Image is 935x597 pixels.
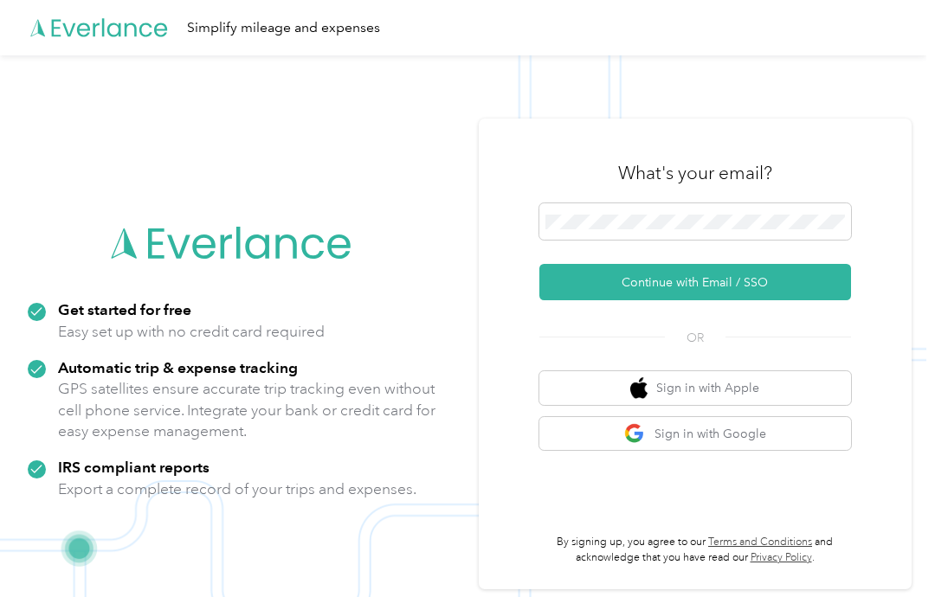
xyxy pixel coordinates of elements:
[539,417,851,451] button: google logoSign in with Google
[187,17,380,39] div: Simplify mileage and expenses
[630,377,648,399] img: apple logo
[624,423,646,445] img: google logo
[618,161,772,185] h3: What's your email?
[539,264,851,300] button: Continue with Email / SSO
[58,458,210,476] strong: IRS compliant reports
[58,300,191,318] strong: Get started for free
[539,535,851,565] p: By signing up, you agree to our and acknowledge that you have read our .
[58,321,325,343] p: Easy set up with no credit card required
[708,536,812,549] a: Terms and Conditions
[58,478,416,500] p: Export a complete record of your trips and expenses.
[665,329,725,347] span: OR
[751,551,812,564] a: Privacy Policy
[539,371,851,405] button: apple logoSign in with Apple
[58,358,298,376] strong: Automatic trip & expense tracking
[58,378,436,442] p: GPS satellites ensure accurate trip tracking even without cell phone service. Integrate your bank...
